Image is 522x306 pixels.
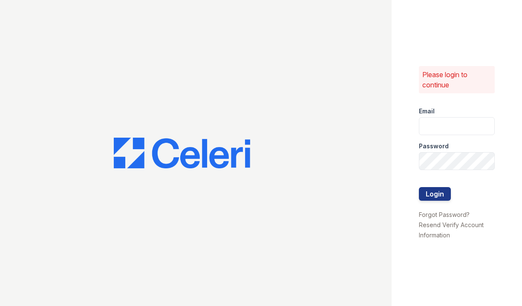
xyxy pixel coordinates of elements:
button: Login [419,187,451,201]
p: Please login to continue [422,69,491,90]
img: CE_Logo_Blue-a8612792a0a2168367f1c8372b55b34899dd931a85d93a1a3d3e32e68fde9ad4.png [114,138,250,168]
label: Password [419,142,449,150]
label: Email [419,107,435,115]
a: Forgot Password? [419,211,470,218]
a: Resend Verify Account Information [419,221,484,239]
